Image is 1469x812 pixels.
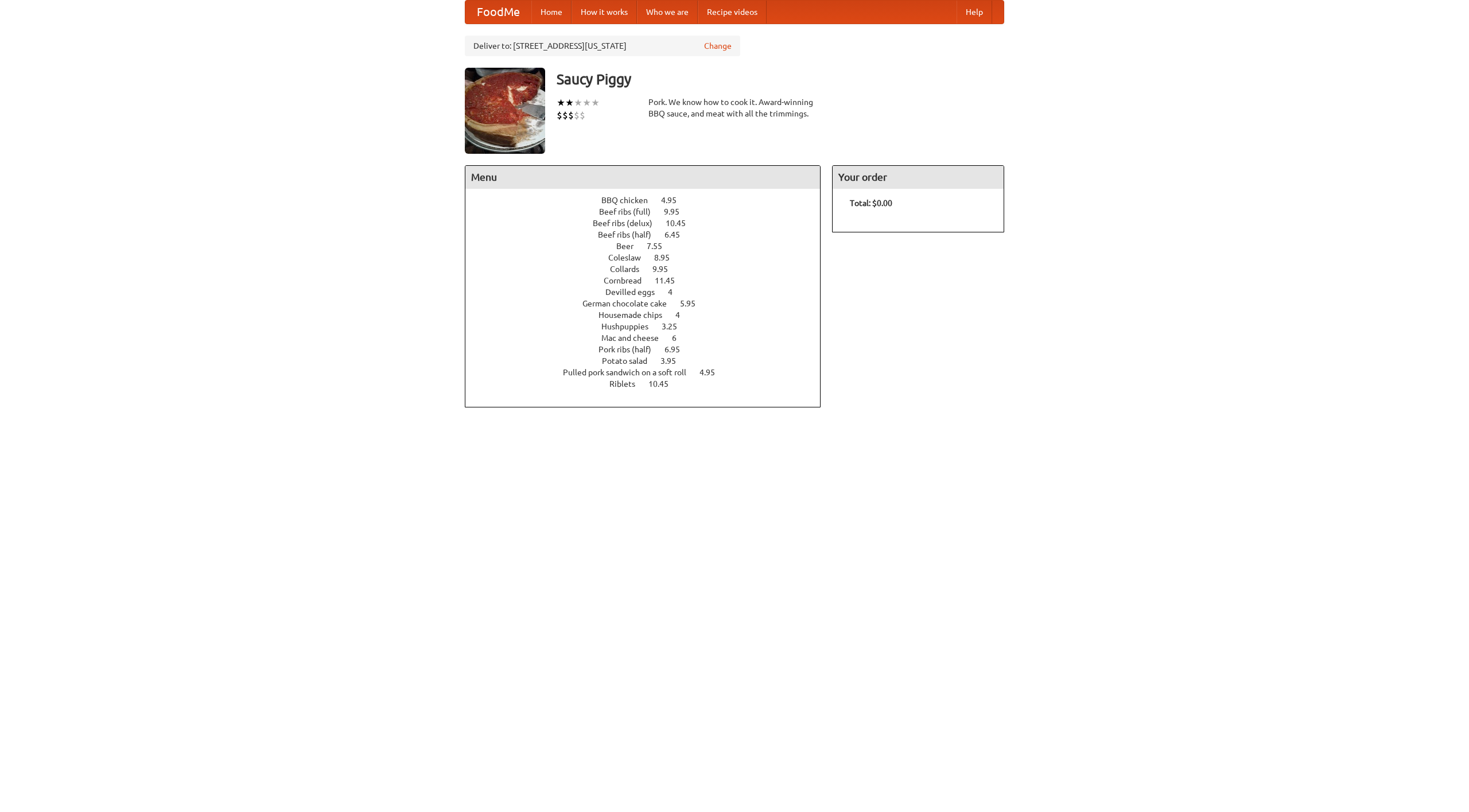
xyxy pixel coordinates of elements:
h4: Your order [833,166,1004,189]
span: Riblets [609,379,647,388]
a: Cornbread 11.45 [604,276,696,285]
li: ★ [582,96,591,109]
span: 3.95 [660,356,687,366]
a: Who we are [637,1,698,24]
span: Beef ribs (half) [598,230,663,239]
li: $ [562,109,568,122]
a: Pork ribs (half) 6.95 [599,345,701,354]
a: Beef ribs (delux) 10.45 [593,219,707,228]
span: Beer [616,242,645,251]
a: Riblets 10.45 [609,379,690,388]
span: 10.45 [648,379,680,388]
a: German chocolate cake 5.95 [582,299,717,308]
span: Pork ribs (half) [599,345,663,354]
a: Beef ribs (full) 9.95 [599,207,701,216]
span: Pulled pork sandwich on a soft roll [563,368,698,377]
span: Hushpuppies [601,322,660,331]
a: Potato salad 3.95 [602,356,697,366]
span: BBQ chicken [601,196,659,205]
span: 9.95 [652,265,679,274]
span: Mac and cheese [601,333,670,343]
span: Devilled eggs [605,287,666,297]
a: Housemade chips 4 [599,310,701,320]
a: Home [531,1,572,24]
b: Total: $0.00 [850,199,892,208]
a: Beef ribs (half) 6.45 [598,230,701,239]
span: German chocolate cake [582,299,678,308]
span: 4 [675,310,691,320]
a: Pulled pork sandwich on a soft roll 4.95 [563,368,736,377]
a: Recipe videos [698,1,767,24]
span: 8.95 [654,253,681,262]
a: How it works [572,1,637,24]
a: Change [704,40,732,52]
div: Pork. We know how to cook it. Award-winning BBQ sauce, and meat with all the trimmings. [648,96,821,119]
li: ★ [565,96,574,109]
span: 10.45 [666,219,697,228]
span: Coleslaw [608,253,652,262]
span: Beef ribs (delux) [593,219,664,228]
li: $ [568,109,574,122]
a: Beer 7.55 [616,242,683,251]
span: Potato salad [602,356,659,366]
span: Beef ribs (full) [599,207,662,216]
div: Deliver to: [STREET_ADDRESS][US_STATE] [465,36,740,56]
span: 4.95 [699,368,726,377]
span: Cornbread [604,276,653,285]
span: Housemade chips [599,310,674,320]
a: Collards 9.95 [610,265,689,274]
li: $ [574,109,580,122]
a: Mac and cheese 6 [601,333,698,343]
li: ★ [591,96,600,109]
span: 6.45 [664,230,691,239]
li: $ [557,109,562,122]
a: Devilled eggs 4 [605,287,694,297]
h4: Menu [465,166,820,189]
a: Coleslaw 8.95 [608,253,691,262]
a: Help [957,1,992,24]
a: Hushpuppies 3.25 [601,322,698,331]
img: angular.jpg [465,68,545,154]
span: 7.55 [647,242,674,251]
span: 11.45 [655,276,686,285]
li: ★ [574,96,582,109]
span: Collards [610,265,651,274]
span: 4 [668,287,684,297]
h3: Saucy Piggy [557,68,1004,91]
a: BBQ chicken 4.95 [601,196,698,205]
span: 6 [672,333,688,343]
span: 6.95 [664,345,691,354]
li: $ [580,109,585,122]
span: 3.25 [662,322,689,331]
span: 9.95 [664,207,691,216]
span: 4.95 [661,196,688,205]
li: ★ [557,96,565,109]
a: FoodMe [465,1,531,24]
span: 5.95 [680,299,707,308]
